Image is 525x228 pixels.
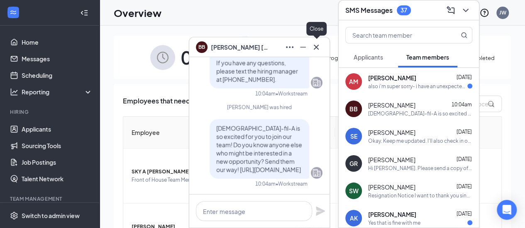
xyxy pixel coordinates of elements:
div: [PERSON_NAME] was hired [196,104,322,111]
div: GR [349,159,358,168]
div: Close [306,22,327,36]
svg: ChevronDown [461,5,471,15]
span: [PERSON_NAME] [368,74,416,82]
svg: Cross [311,42,321,52]
svg: Plane [315,206,325,216]
span: [DATE] [457,211,472,217]
span: [DATE] [457,183,472,190]
th: Employee [123,117,215,149]
span: 10:04am [452,101,472,108]
svg: Company [312,78,322,88]
span: [PERSON_NAME] [PERSON_NAME] [211,43,269,52]
span: [PERSON_NAME] [368,101,415,109]
svg: Minimize [298,42,308,52]
button: ChevronDown [459,4,472,17]
div: Team Management [10,195,91,202]
span: [DEMOGRAPHIC_DATA]-fil-A is so excited for you to join our team! Do you know anyone else who migh... [216,125,302,173]
div: [DEMOGRAPHIC_DATA]-fil-A is so excited for you to join our team! Do you know anyone else who migh... [368,110,472,117]
span: [PERSON_NAME] [368,210,416,218]
div: Open Intercom Messenger [497,200,517,220]
div: JW [499,9,506,16]
a: Scheduling [22,67,93,84]
input: Search team member [346,27,444,43]
span: • Workstream [276,180,308,187]
span: • Workstream [276,90,308,97]
a: Applicants [22,121,93,137]
svg: WorkstreamLogo [9,8,17,17]
div: SW [349,187,359,195]
span: [PERSON_NAME] [368,183,415,191]
svg: Analysis [10,88,18,96]
div: 37 [400,7,407,14]
svg: ComposeMessage [446,5,456,15]
span: [PERSON_NAME] [368,128,415,137]
span: [DATE] [457,129,472,135]
a: Talent Network [22,170,93,187]
div: Switch to admin view [22,211,80,220]
svg: QuestionInfo [479,8,489,18]
div: Yes that is fine with me [368,219,420,226]
svg: Settings [10,211,18,220]
svg: Ellipses [285,42,295,52]
span: In progress [320,54,349,62]
a: Home [22,34,93,50]
h1: Overview [114,6,161,20]
a: Messages [22,50,93,67]
span: Employees that need your attention [123,96,236,112]
span: Team members [406,53,449,61]
h3: SMS Messages [345,6,393,15]
span: [PERSON_NAME] [368,156,415,164]
div: 10:04am [255,90,276,97]
svg: MagnifyingGlass [461,32,467,38]
button: Minimize [296,41,310,54]
button: Ellipses [283,41,296,54]
div: 10:04am [255,180,276,187]
div: AK [350,214,358,222]
span: Front of House Team Member [132,176,208,184]
div: Hi [PERSON_NAME]. Please send a copy of your Social Security card to [EMAIL_ADDRESS][DOMAIN_NAME]... [368,165,472,172]
div: Hiring [10,108,91,115]
div: AM [349,77,358,86]
div: BB [349,105,358,113]
span: [DATE] [457,156,472,162]
a: Job Postings [22,154,93,170]
div: SE [350,132,357,140]
svg: Collapse [80,9,88,17]
span: Applicants [354,53,383,61]
div: also i'm super sorry- i have an unexpected tooth extraction [DATE] morning and i may need a coupl... [368,83,467,90]
button: Cross [310,41,323,54]
div: Okay. Keep me updated. I'll also check in on my end. [368,137,472,144]
div: Reporting [22,88,93,96]
div: Resignation Notice I want to thank you sincerely for the opportunity to join this team. Although ... [368,192,472,199]
span: 0 [181,43,192,72]
a: Sourcing Tools [22,137,93,154]
span: SKY A [PERSON_NAME] [132,168,208,176]
svg: Company [312,168,322,178]
span: [DATE] [457,74,472,80]
button: ComposeMessage [444,4,457,17]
